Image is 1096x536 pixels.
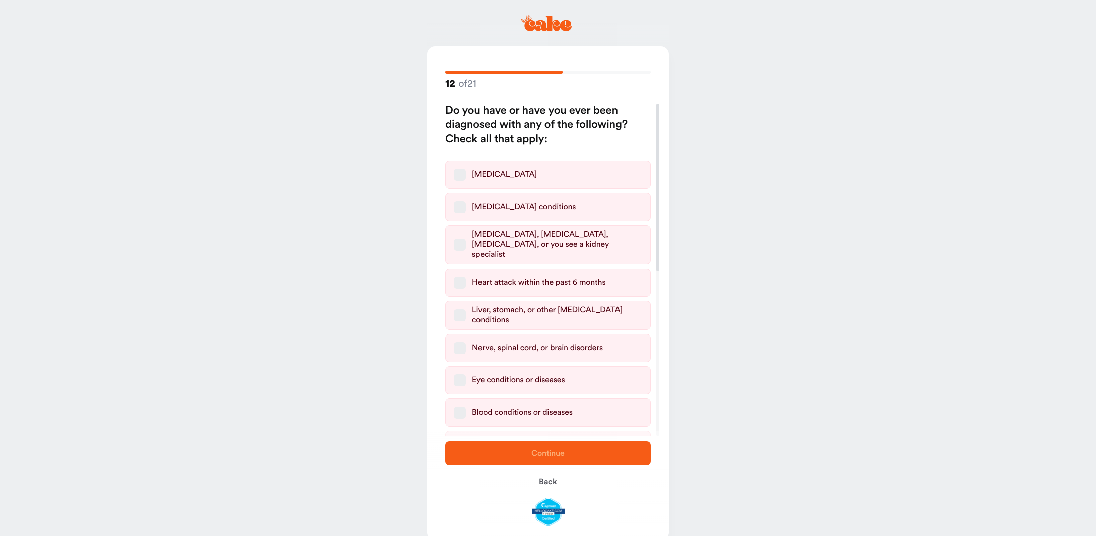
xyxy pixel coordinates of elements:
button: [MEDICAL_DATA], [MEDICAL_DATA], [MEDICAL_DATA], or you see a kidney specialist [454,239,466,251]
div: Eye conditions or diseases [472,375,565,385]
img: legit-script-certified.png [532,498,565,526]
strong: of 21 [445,77,476,90]
div: Blood conditions or diseases [472,408,573,418]
span: 12 [445,78,455,90]
button: Back [445,470,651,494]
span: Back [539,478,557,486]
div: [MEDICAL_DATA] [472,170,537,180]
button: Blood conditions or diseases [454,407,466,419]
div: Liver, stomach, or other [MEDICAL_DATA] conditions [472,305,642,325]
button: Heart attack within the past 6 months [454,277,466,289]
button: [MEDICAL_DATA] [454,169,466,181]
h2: Do you have or have you ever been diagnosed with any of the following? Check all that apply: [445,104,651,146]
button: [MEDICAL_DATA] conditions [454,201,466,213]
div: Heart attack within the past 6 months [472,278,605,288]
button: Nerve, spinal cord, or brain disorders [454,342,466,354]
div: Nerve, spinal cord, or brain disorders [472,343,603,353]
button: Liver, stomach, or other [MEDICAL_DATA] conditions [454,309,466,321]
span: Continue [531,449,565,457]
button: Continue [445,441,651,465]
div: [MEDICAL_DATA] conditions [472,202,576,212]
button: Eye conditions or diseases [454,374,466,386]
div: [MEDICAL_DATA], [MEDICAL_DATA], [MEDICAL_DATA], or you see a kidney specialist [472,230,642,260]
